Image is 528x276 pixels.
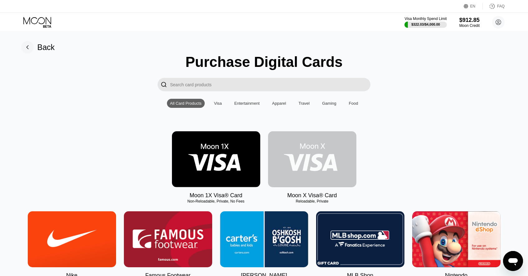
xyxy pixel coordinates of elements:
div: Entertainment [234,101,260,106]
div: Apparel [272,101,286,106]
div: Back [37,43,55,52]
div: Apparel [269,99,289,108]
div:  [161,81,167,88]
div: $912.85 [459,17,480,23]
div: FAQ [497,4,505,8]
input: Search card products [170,78,370,91]
div: Visa [211,99,225,108]
div: Travel [299,101,310,106]
div: Food [346,99,361,108]
div: $322.03 / $4,000.00 [411,23,440,26]
div: EN [464,3,483,9]
div: Non-Reloadable, Private, No Fees [172,199,260,203]
div: EN [470,4,476,8]
div: Purchase Digital Cards [185,53,343,70]
div: Entertainment [231,99,263,108]
div: $912.85Moon Credit [459,17,480,28]
div: All Card Products [167,99,205,108]
div: Moon Credit [459,23,480,28]
div: FAQ [483,3,505,9]
div: Reloadable, Private [268,199,356,203]
div: Travel [296,99,313,108]
div: Food [349,101,358,106]
div: Gaming [319,99,340,108]
div: Moon 1X Visa® Card [189,192,242,199]
div: Gaming [322,101,336,106]
div: All Card Products [170,101,202,106]
div: Visa Monthly Spend Limit$322.03/$4,000.00 [404,17,447,28]
div: Visa [214,101,222,106]
div: Moon X Visa® Card [287,192,337,199]
div: Back [21,41,55,53]
div:  [158,78,170,91]
iframe: Button to launch messaging window [503,251,523,271]
div: Visa Monthly Spend Limit [404,17,447,21]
